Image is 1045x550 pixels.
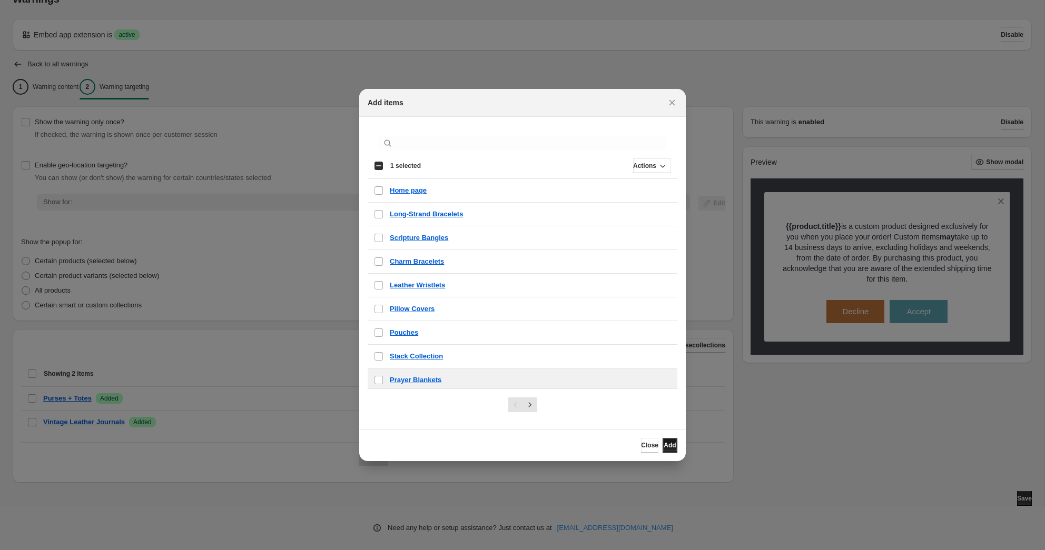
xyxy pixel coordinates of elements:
[633,162,656,170] span: Actions
[663,438,677,453] button: Add
[390,233,448,243] a: Scripture Bangles
[390,327,418,338] a: Pouches
[508,397,537,412] nav: Pagination
[664,441,676,449] span: Add
[390,256,444,267] a: Charm Bracelets
[368,97,403,108] h2: Add items
[390,162,421,170] span: 1 selected
[641,438,658,453] button: Close
[390,351,443,362] a: Stack Collection
[522,397,537,412] button: Next
[390,375,441,385] a: Prayer Blankets
[665,95,679,110] button: Close
[390,209,463,219] a: Long-Strand Bracelets
[390,280,445,291] a: Leather Wristlets
[390,304,435,314] a: Pillow Covers
[390,185,427,196] a: Home page
[641,441,658,449] span: Close
[633,158,671,173] button: Actions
